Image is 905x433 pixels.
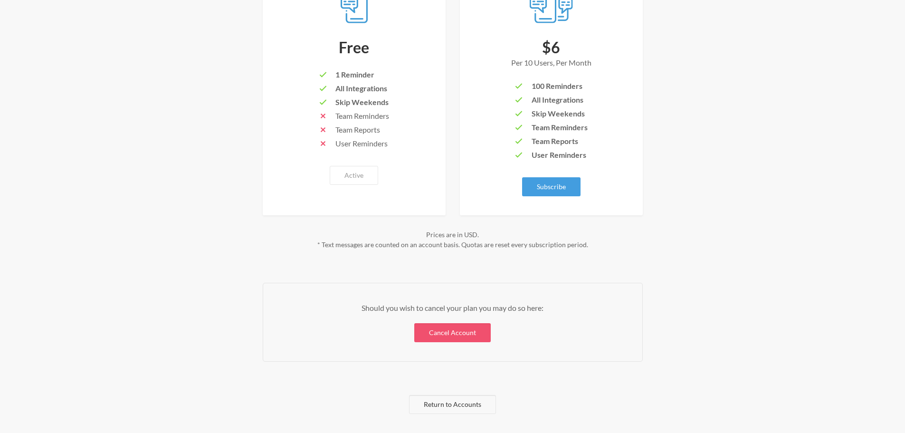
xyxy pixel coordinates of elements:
span: Team Reports [532,136,578,145]
button: Subscribe [522,177,581,196]
div: Prices are in USD. * Text messages are counted on an account basis. Quotas are reset every subscr... [263,230,643,250]
span: 1 Reminder [335,70,374,79]
span: Team Reminders [335,111,389,120]
span: All Integrations [335,84,387,93]
span: Team Reminders [532,123,588,132]
span: User Reminders [532,150,586,159]
a: Cancel Account [414,323,491,342]
span: 100 Reminders [532,81,582,90]
div: Per 10 Users, Per Month [479,57,624,68]
div: $6 [479,38,624,58]
span: User Reminders [335,139,388,148]
span: Team Reports [335,125,380,134]
span: All Integrations [532,95,583,104]
div: Free [282,38,427,58]
span: Skip Weekends [532,109,585,118]
button: Active [330,166,378,185]
span: Skip Weekends [335,97,389,106]
p: Should you wish to cancel your plan you may do so here: [282,302,623,314]
a: Return to Accounts [409,395,496,414]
